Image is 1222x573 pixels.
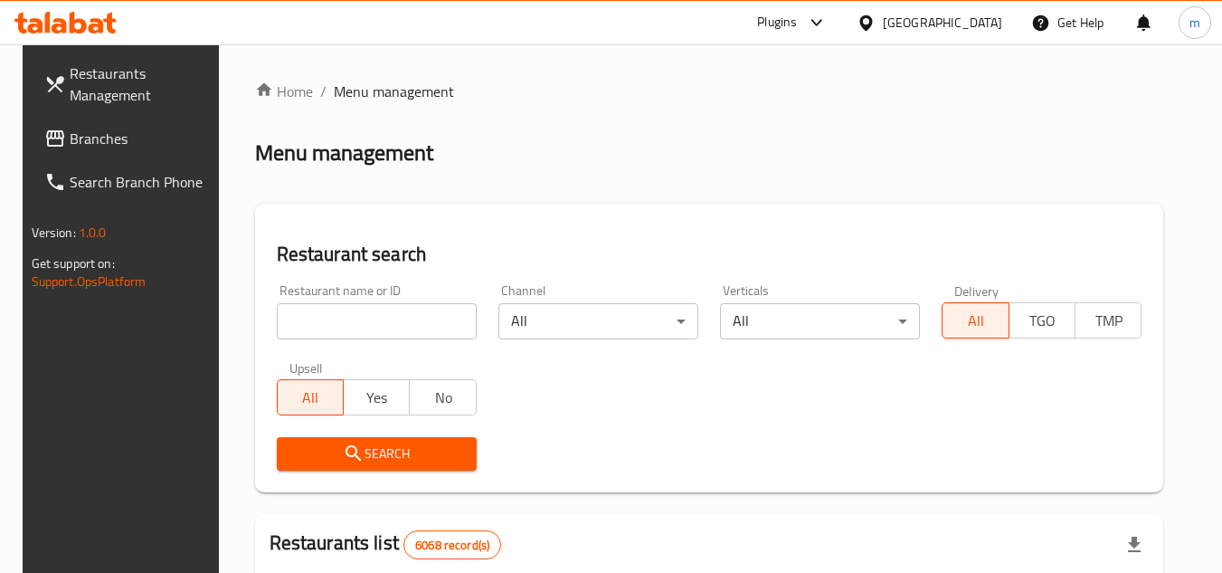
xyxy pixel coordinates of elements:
button: TGO [1009,302,1075,339]
button: All [277,379,344,415]
a: Home [255,81,313,102]
span: TGO [1017,308,1068,334]
h2: Menu management [255,138,433,167]
nav: breadcrumb [255,81,1164,102]
button: Search [277,437,477,471]
span: m [1189,13,1200,33]
span: Menu management [334,81,454,102]
input: Search for restaurant name or ID.. [277,303,477,339]
label: Delivery [954,284,999,297]
span: 1.0.0 [79,221,107,244]
span: No [417,385,469,411]
span: Branches [70,128,213,149]
button: All [942,302,1009,339]
h2: Restaurant search [277,241,1142,268]
span: Search [291,443,462,465]
li: / [320,81,327,102]
div: Total records count [403,530,501,559]
a: Branches [30,117,227,160]
span: TMP [1083,308,1134,334]
span: Version: [32,221,76,244]
a: Search Branch Phone [30,160,227,204]
button: No [409,379,476,415]
label: Upsell [289,361,323,374]
span: All [285,385,336,411]
span: Restaurants Management [70,62,213,106]
div: Plugins [757,12,797,33]
span: Search Branch Phone [70,171,213,193]
a: Support.OpsPlatform [32,270,147,293]
button: Yes [343,379,410,415]
span: Get support on: [32,252,115,275]
div: Export file [1113,523,1156,567]
span: 6068 record(s) [404,537,500,554]
h2: Restaurants list [270,530,502,559]
div: [GEOGRAPHIC_DATA] [883,13,1002,33]
button: TMP [1075,302,1141,339]
div: All [720,303,920,339]
a: Restaurants Management [30,52,227,117]
div: All [498,303,698,339]
span: Yes [351,385,403,411]
span: All [950,308,1001,334]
